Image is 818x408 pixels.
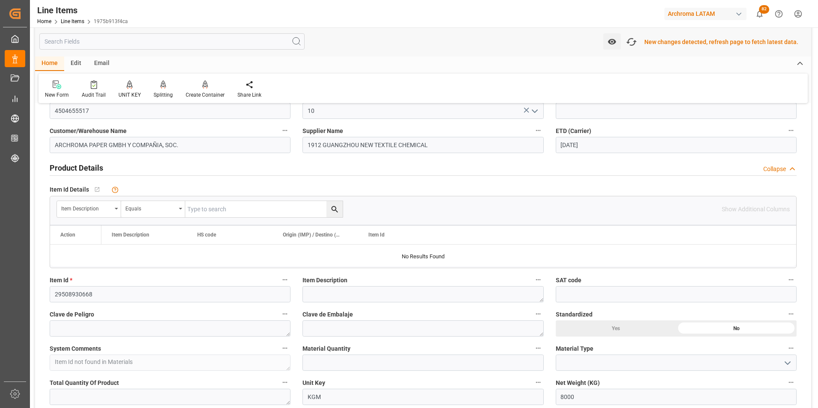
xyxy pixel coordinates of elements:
[750,4,769,24] button: show 82 new notifications
[60,232,75,238] div: Action
[57,201,121,217] button: open menu
[763,165,786,174] div: Collapse
[279,125,290,136] button: Customer/Warehouse Name
[368,232,385,238] span: Item Id
[45,91,69,99] div: New Form
[50,310,94,319] span: Clave de Peligro
[185,201,343,217] input: Type to search
[664,8,747,20] div: Archroma LATAM
[556,378,600,387] span: Net Weight (KG)
[326,201,343,217] button: search button
[556,127,591,136] span: ETD (Carrier)
[125,203,176,213] div: Equals
[35,56,64,71] div: Home
[759,5,769,14] span: 82
[302,310,353,319] span: Clave de Embalaje
[785,377,797,388] button: Net Weight (KG)
[302,344,350,353] span: Material Quantity
[37,4,128,17] div: Line Items
[279,377,290,388] button: Total Quantity Of Product
[50,276,72,285] span: Item Id
[50,185,89,194] span: Item Id Details
[302,103,543,119] input: Type to search/select
[197,232,216,238] span: HS code
[237,91,261,99] div: Share Link
[121,201,185,217] button: open menu
[533,308,544,319] button: Clave de Embalaje
[556,137,797,153] input: DD.MM.YYYY
[603,33,621,50] button: open menu
[154,91,173,99] div: Splitting
[112,232,149,238] span: Item Description
[39,33,305,50] input: Search Fields
[533,377,544,388] button: Unit Key
[533,343,544,354] button: Material Quantity
[61,18,84,24] a: Line Items
[279,308,290,319] button: Clave de Peligro
[556,310,593,319] span: Standardized
[302,378,325,387] span: Unit Key
[50,162,103,174] h2: Product Details
[119,91,141,99] div: UNIT KEY
[644,38,798,47] div: New changes detected, refresh page to fetch latest data.
[780,356,793,370] button: open menu
[785,343,797,354] button: Material Type
[785,125,797,136] button: ETD (Carrier)
[50,127,127,136] span: Customer/Warehouse Name
[302,127,343,136] span: Supplier Name
[64,56,88,71] div: Edit
[37,18,51,24] a: Home
[186,91,225,99] div: Create Container
[279,343,290,354] button: System Comments
[61,203,112,213] div: Item Description
[676,320,797,337] div: No
[82,91,106,99] div: Audit Trail
[279,274,290,285] button: Item Id *
[50,378,119,387] span: Total Quantity Of Product
[785,274,797,285] button: SAT code
[283,232,340,238] span: Origin (IMP) / Destino (EXPO)
[664,6,750,22] button: Archroma LATAM
[556,276,581,285] span: SAT code
[302,276,347,285] span: Item Description
[769,4,788,24] button: Help Center
[528,104,540,118] button: open menu
[533,274,544,285] button: Item Description
[50,355,290,371] textarea: Item Id not found in Materials
[50,344,101,353] span: System Comments
[556,344,593,353] span: Material Type
[533,125,544,136] button: Supplier Name
[556,320,676,337] div: Yes
[88,56,116,71] div: Email
[785,308,797,319] button: Standardized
